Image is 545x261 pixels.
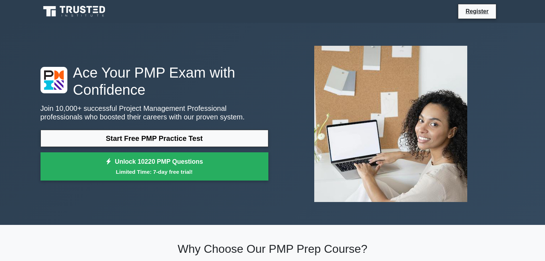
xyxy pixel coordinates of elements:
[40,104,268,121] p: Join 10,000+ successful Project Management Professional professionals who boosted their careers w...
[40,242,505,256] h2: Why Choose Our PMP Prep Course?
[461,7,493,16] a: Register
[40,130,268,147] a: Start Free PMP Practice Test
[40,64,268,98] h1: Ace Your PMP Exam with Confidence
[49,168,259,176] small: Limited Time: 7-day free trial!
[40,152,268,181] a: Unlock 10220 PMP QuestionsLimited Time: 7-day free trial!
